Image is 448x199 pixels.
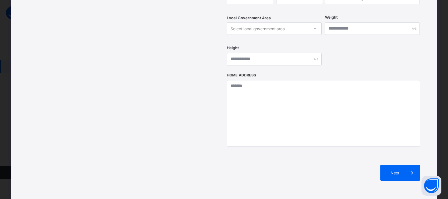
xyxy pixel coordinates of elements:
div: Select local government area [230,22,285,35]
label: Home Address [227,73,256,77]
button: Open asap [421,176,441,196]
span: Local Government Area [227,16,271,20]
label: Weight [325,15,338,20]
label: Height [227,46,239,50]
span: Next [385,170,404,175]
